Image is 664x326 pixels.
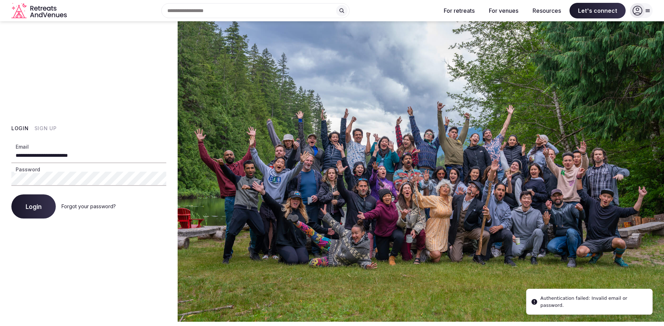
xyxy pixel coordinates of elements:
button: Sign Up [34,125,57,132]
button: For venues [483,3,524,18]
svg: Retreats and Venues company logo [11,3,68,19]
span: Let's connect [569,3,626,18]
button: Login [11,125,29,132]
img: My Account Background [178,21,664,322]
button: Resources [527,3,567,18]
a: Forgot your password? [61,203,116,209]
button: Login [11,194,56,219]
a: Visit the homepage [11,3,68,19]
span: Login [26,203,42,210]
button: For retreats [438,3,480,18]
div: Authentication failed: Invalid email or password. [540,295,647,309]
